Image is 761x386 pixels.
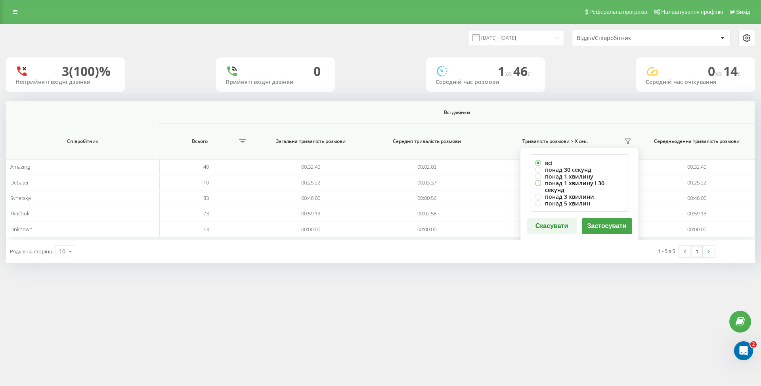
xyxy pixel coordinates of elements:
td: 00:25:22 [252,175,369,190]
td: 00:00:00 [252,221,369,237]
td: 00:59:13 [639,206,755,221]
div: 3 (100)% [62,64,111,79]
span: Tkachuk [10,210,29,217]
td: 00:32:40 [639,159,755,175]
span: Всі дзвінки [193,109,721,116]
button: Скасувати [527,218,577,234]
span: 14 [723,63,741,80]
td: 00:59:13 [252,206,369,221]
span: Unknown [10,226,33,233]
label: понад 1 хвилину і 30 секунд [535,180,624,193]
span: 46 [513,63,531,80]
td: 00:25:22 [639,175,755,190]
span: c [738,69,741,78]
td: 00:32:40 [252,159,369,175]
span: Рядків на сторінці [10,248,54,255]
button: Застосувати [582,218,632,234]
span: Співробітник [17,138,148,145]
span: 40 [203,163,209,170]
iframe: Intercom live chat [734,341,753,360]
span: 83 [203,194,209,202]
div: 0 [314,64,321,79]
div: Відділ/Співробітник [577,35,671,42]
span: хв [505,69,513,78]
div: Середній час розмови [436,79,535,86]
div: 1 - 5 з 5 [658,247,675,255]
span: Amazing [10,163,30,170]
span: Загальна тривалість розмови [262,138,359,145]
span: 1 [498,63,513,80]
span: 0 [708,63,723,80]
span: Середня тривалість розмови [378,138,476,145]
td: 00:00:00 [639,221,755,237]
span: 73 [203,210,209,217]
span: Вихід [736,9,750,15]
div: Середній час очікування [646,79,746,86]
span: 2 [750,341,757,348]
span: 10 [203,179,209,186]
label: понад 1 хвилину [535,173,624,180]
label: понад 3 хвилини [535,193,624,200]
span: Всього [163,138,236,145]
td: 00:03:37 [369,175,485,190]
td: 00:00:56 [369,190,485,206]
div: Прийняті вхідні дзвінки [226,79,325,86]
td: 00:02:58 [369,206,485,221]
span: хв [715,69,723,78]
label: понад 5 хвилин [535,200,624,207]
span: Тривалість розмови > Х сек. [489,138,621,145]
span: Середньоденна тривалість розмови [648,138,745,145]
td: 00:00:00 [369,221,485,237]
label: понад 30 секунд [535,166,624,173]
td: 00:46:00 [252,190,369,206]
span: Реферальна програма [589,9,648,15]
span: Debater [10,179,29,186]
span: Synetskyi [10,194,31,202]
div: Неприйняті вхідні дзвінки [15,79,115,86]
td: 00:02:03 [369,159,485,175]
td: 00:46:00 [639,190,755,206]
span: 13 [203,226,209,233]
a: 1 [691,246,703,257]
span: Налаштування профілю [661,9,723,15]
div: 10 [59,247,65,255]
span: c [528,69,531,78]
label: всі [535,160,624,166]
